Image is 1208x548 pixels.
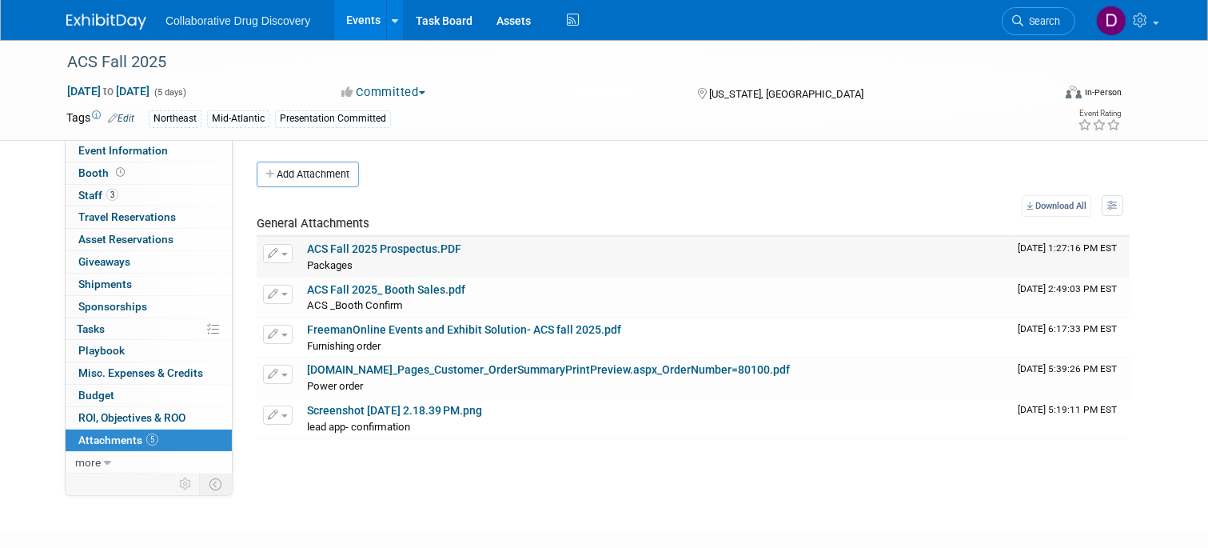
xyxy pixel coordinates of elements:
a: Sponsorships [66,296,232,318]
button: Add Attachment [257,162,359,187]
span: Upload Timestamp [1018,323,1117,334]
span: Staff [78,189,118,202]
span: Playbook [78,344,125,357]
span: to [101,85,116,98]
div: Northeast [149,110,201,127]
a: FreemanOnline Events and Exhibit Solution- ACS fall 2025.pdf [307,323,621,336]
div: In-Person [1084,86,1122,98]
a: Giveaways [66,251,232,273]
img: ExhibitDay [66,14,146,30]
a: ACS Fall 2025 Prospectus.PDF [307,242,461,255]
span: (5 days) [153,87,186,98]
span: Tasks [77,322,105,335]
span: Upload Timestamp [1018,283,1117,294]
span: Asset Reservations [78,233,173,246]
td: Upload Timestamp [1011,278,1130,318]
span: Furnishing order [307,340,381,352]
span: 3 [106,189,118,201]
div: Event Format [966,83,1122,107]
td: Upload Timestamp [1011,358,1130,398]
a: [DOMAIN_NAME]_Pages_Customer_OrderSummaryPrintPreview.aspx_OrderNumber=80100.pdf [307,363,790,376]
span: Budget [78,389,114,402]
a: Attachments5 [66,430,232,451]
a: Search [1002,7,1075,35]
a: Asset Reservations [66,229,232,250]
span: Sponsorships [78,300,147,313]
a: Screenshot [DATE] 2.18.39 PM.png [307,404,482,417]
a: Travel Reservations [66,206,232,228]
a: Event Information [66,140,232,162]
a: more [66,452,232,474]
td: Tags [66,110,134,128]
span: Collaborative Drug Discovery [165,14,310,27]
a: ACS Fall 2025_ Booth Sales.pdf [307,283,465,296]
a: Download All [1022,195,1091,217]
span: ROI, Objectives & ROO [78,411,185,424]
span: Search [1023,15,1060,27]
td: Upload Timestamp [1011,398,1130,438]
span: Packages [307,259,353,271]
a: Booth [66,162,232,184]
td: Upload Timestamp [1011,237,1130,277]
span: lead app- confirmation [307,421,410,433]
span: ACS _Booth Confirm [307,299,403,311]
img: Format-Inperson.png [1066,86,1082,98]
span: more [75,456,101,469]
td: Toggle Event Tabs [200,474,233,494]
span: Giveaways [78,255,130,268]
img: Daniel Castro [1096,6,1126,36]
span: Upload Timestamp [1018,404,1117,415]
span: Upload Timestamp [1018,363,1117,374]
a: Edit [108,113,134,124]
td: Personalize Event Tab Strip [172,474,200,494]
span: General Attachments [257,216,369,230]
span: Booth [78,166,128,179]
button: Committed [337,84,432,101]
div: ACS Fall 2025 [62,48,1032,77]
div: Event Rating [1078,110,1121,118]
a: Budget [66,385,232,406]
td: Upload Timestamp [1011,318,1130,358]
span: Upload Timestamp [1018,242,1117,254]
a: Tasks [66,318,232,340]
div: Presentation Committed [275,110,391,127]
span: Attachments [78,434,158,446]
span: Travel Reservations [78,210,176,223]
a: Staff3 [66,185,232,206]
div: Mid-Atlantic [207,110,269,127]
a: Shipments [66,274,232,295]
span: 5 [146,434,158,446]
span: Event Information [78,144,168,157]
span: [US_STATE], [GEOGRAPHIC_DATA] [710,88,864,100]
a: ROI, Objectives & ROO [66,407,232,429]
span: Booth not reserved yet [113,166,128,178]
a: Misc. Expenses & Credits [66,362,232,384]
span: Shipments [78,278,132,290]
span: Misc. Expenses & Credits [78,366,203,379]
span: [DATE] [DATE] [66,84,150,98]
span: Power order [307,380,363,392]
a: Playbook [66,340,232,362]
